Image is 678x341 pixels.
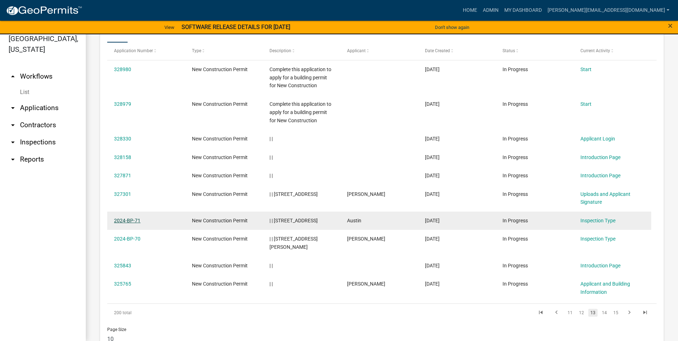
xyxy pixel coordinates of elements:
span: 10/27/2024 [425,136,440,142]
span: 10/25/2024 [425,173,440,178]
a: Start [580,66,592,72]
span: | | 9904 OLD WIRE ROAD [269,191,318,197]
span: 10/20/2024 [425,263,440,268]
a: 2024-BP-71 [114,218,140,223]
span: | | [269,154,273,160]
span: 10/28/2024 [425,66,440,72]
span: | | 633 Lake Talbot Rd [269,236,318,250]
a: Introduction Page [580,154,620,160]
span: In Progress [503,66,528,72]
span: New Construction Permit [192,281,248,287]
span: | | 131 mountain valley rd [269,218,318,223]
span: × [668,21,673,31]
li: page 13 [587,307,599,319]
span: 10/19/2024 [425,281,440,287]
a: 328330 [114,136,131,142]
li: page 11 [564,307,576,319]
span: New Construction Permit [192,136,248,142]
span: In Progress [503,281,528,287]
datatable-header-cell: Current Activity [574,43,651,60]
span: New Construction Permit [192,101,248,107]
span: In Progress [503,136,528,142]
a: Admin [480,4,501,17]
span: Charles M Williamson [347,236,385,242]
i: arrow_drop_up [9,72,17,81]
span: In Progress [503,191,528,197]
a: 328158 [114,154,131,160]
i: arrow_drop_down [9,138,17,147]
span: Application Number [114,48,153,53]
a: 12 [577,309,586,317]
i: arrow_drop_down [9,104,17,112]
span: Complete this application to apply for a building permit for New Construction [269,101,331,123]
datatable-header-cell: Description [263,43,340,60]
span: New Construction Permit [192,173,248,178]
span: Type [192,48,201,53]
span: | | [269,281,273,287]
span: 10/21/2024 [425,236,440,242]
span: In Progress [503,101,528,107]
li: page 15 [610,307,622,319]
button: Close [668,21,673,30]
span: 10/28/2024 [425,101,440,107]
span: New Construction Permit [192,66,248,72]
a: 328979 [114,101,131,107]
span: In Progress [503,154,528,160]
span: timothy honeycutt [347,191,385,197]
span: | | [269,263,273,268]
span: 10/25/2024 [425,154,440,160]
a: go to last page [638,309,652,317]
a: Home [460,4,480,17]
a: Introduction Page [580,173,620,178]
span: In Progress [503,236,528,242]
a: Applicant and Building Information [580,281,630,295]
a: go to first page [534,309,548,317]
datatable-header-cell: Date Created [418,43,496,60]
span: | | [269,136,273,142]
a: 325843 [114,263,131,268]
a: 325765 [114,281,131,287]
a: 13 [588,309,598,317]
span: Current Activity [580,48,610,53]
a: 14 [600,309,609,317]
span: Date Created [425,48,450,53]
button: Don't show again [432,21,472,33]
span: New Construction Permit [192,218,248,223]
div: 200 total [107,304,216,322]
span: New Construction Permit [192,154,248,160]
a: Introduction Page [580,263,620,268]
a: [PERSON_NAME][EMAIL_ADDRESS][DOMAIN_NAME] [545,4,672,17]
a: go to next page [623,309,636,317]
a: Start [580,101,592,107]
a: 327301 [114,191,131,197]
a: 15 [611,309,620,317]
a: Inspection Type [580,218,615,223]
span: 10/23/2024 [425,218,440,223]
span: New Construction Permit [192,191,248,197]
datatable-header-cell: Application Number [107,43,185,60]
datatable-header-cell: Type [185,43,262,60]
a: Inspection Type [580,236,615,242]
span: In Progress [503,263,528,268]
a: View [162,21,177,33]
span: New Construction Permit [192,263,248,268]
li: page 14 [599,307,610,319]
span: George [347,281,385,287]
span: Status [503,48,515,53]
a: go to previous page [550,309,563,317]
i: arrow_drop_down [9,121,17,129]
span: | | [269,173,273,178]
i: arrow_drop_down [9,155,17,164]
strong: SOFTWARE RELEASE DETAILS FOR [DATE] [182,24,290,30]
a: Uploads and Applicant Signature [580,191,630,205]
span: In Progress [503,218,528,223]
span: Description [269,48,291,53]
span: New Construction Permit [192,236,248,242]
datatable-header-cell: Status [496,43,573,60]
a: 11 [565,309,575,317]
a: Applicant Login [580,136,615,142]
datatable-header-cell: Applicant [340,43,418,60]
span: Austin [347,218,361,223]
span: In Progress [503,173,528,178]
span: 10/23/2024 [425,191,440,197]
